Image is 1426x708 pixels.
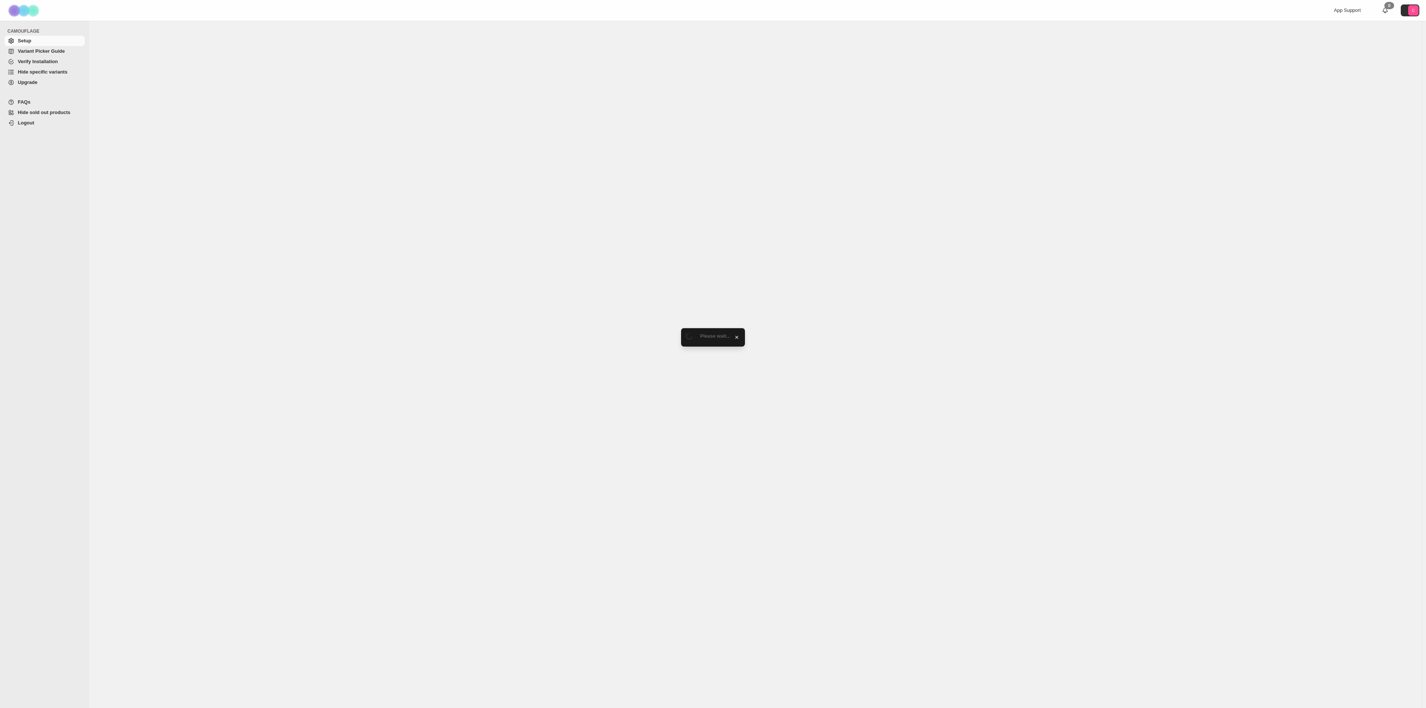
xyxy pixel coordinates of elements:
a: Variant Picker Guide [4,46,85,56]
a: Hide specific variants [4,67,85,77]
button: Avatar with initials C [1401,4,1419,16]
span: Variant Picker Guide [18,48,65,54]
a: Hide sold out products [4,107,85,118]
span: Upgrade [18,79,38,85]
span: Please wait... [700,333,730,339]
span: FAQs [18,99,30,105]
a: Setup [4,36,85,46]
a: FAQs [4,97,85,107]
div: 0 [1384,2,1394,9]
a: Verify Installation [4,56,85,67]
a: 0 [1381,7,1389,14]
a: Upgrade [4,77,85,88]
text: C [1412,8,1415,13]
span: Verify Installation [18,59,58,64]
span: App Support [1334,7,1361,13]
span: Avatar with initials C [1408,5,1419,16]
span: Hide sold out products [18,110,71,115]
span: Hide specific variants [18,69,68,75]
span: Logout [18,120,34,126]
span: CAMOUFLAGE [7,28,85,34]
span: Setup [18,38,31,43]
a: Logout [4,118,85,128]
img: Camouflage [6,0,43,21]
